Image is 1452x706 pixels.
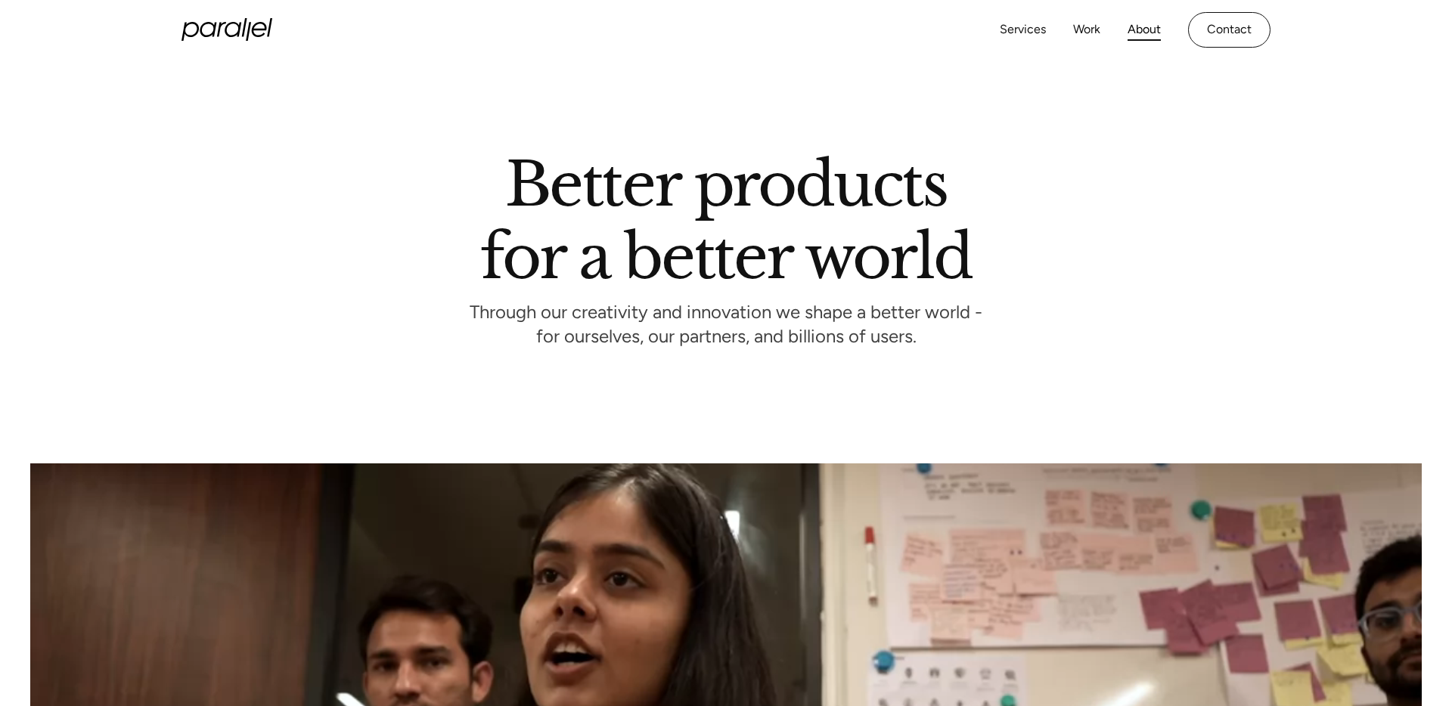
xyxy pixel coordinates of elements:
a: home [181,18,272,41]
a: About [1128,19,1161,41]
a: Work [1073,19,1100,41]
a: Contact [1188,12,1270,48]
p: Through our creativity and innovation we shape a better world - for ourselves, our partners, and ... [470,305,982,347]
a: Services [1000,19,1046,41]
h1: Better products for a better world [480,163,971,279]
